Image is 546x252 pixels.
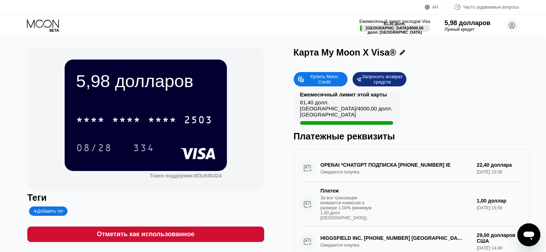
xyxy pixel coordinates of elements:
font: Платежные реквизиты [294,131,395,141]
font: 334 [133,143,154,154]
font: Платеж [321,188,339,194]
font: 5,98 долларов [444,19,490,27]
font: [DATE] 15:58 [477,205,502,210]
div: АН [425,4,447,11]
div: 08/28 [71,139,117,157]
font: 2503 [184,115,213,127]
font: Ежемесячный лимит этой карты [300,91,387,98]
font: За все транзакции взимается комиссия в размере 1,00% (минимум 1,00 долл. [GEOGRAPHIC_DATA]). [321,195,372,220]
div: Часто задаваемые вопросы [447,4,519,11]
div: Купить Moon Credit [294,72,347,86]
font: Запросить возврат средств [362,74,404,85]
font: / [408,26,409,30]
font: Отметить как использованное [97,230,195,238]
font: 8f3c94b324 [194,173,221,179]
font: Токен поддержки: [150,173,194,179]
div: 334 [127,139,160,157]
div: Добавить тег [29,206,67,216]
font: АН [432,5,438,10]
font: 4000,00 долл. [GEOGRAPHIC_DATA] [368,26,425,34]
iframe: Кнопка запуска окна обмена сообщениями [517,223,540,246]
font: Лунный кредит [444,27,474,32]
div: 5,98 долларовЛунный кредит [444,19,490,32]
font: 81,40 долл. [GEOGRAPHIC_DATA] [300,99,356,111]
font: 4000,00 долл. [GEOGRAPHIC_DATA] [300,105,394,118]
font: / [356,105,358,111]
font: Купить Moon Credit [311,74,340,85]
div: ПлатежЗа все транзакции взимается комиссия в размере 1,00% (минимум 1,00 долл. [GEOGRAPHIC_DATA])... [299,182,524,227]
font: 1,00 доллар [477,198,506,204]
font: Часто задаваемые вопросы [463,5,519,10]
font: Ежемесячный лимит расходов Visa [359,19,430,24]
font: Карта My Moon X Visa® [294,47,396,57]
font: 5,98 долларов [76,71,193,91]
font: Теги [27,192,47,203]
font: Добавить тег [37,209,64,214]
div: Ежемесячный лимит расходов Visa81,40 долл. [GEOGRAPHIC_DATA]/4000,00 долл. [GEOGRAPHIC_DATA] [359,19,430,32]
font: 08/28 [76,143,112,154]
div: Токен поддержки:8f3c94b324 [150,173,221,179]
font: 81,40 долл. [GEOGRAPHIC_DATA] [366,22,408,30]
div: Запросить возврат средств [353,72,406,86]
div: Отметить как использованное [27,227,264,242]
